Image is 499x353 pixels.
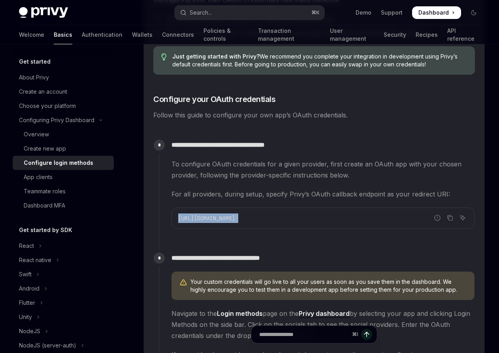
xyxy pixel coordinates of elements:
button: Toggle Swift section [13,267,114,281]
button: Toggle Flutter section [13,296,114,310]
button: Toggle React native section [13,253,114,267]
a: Basics [54,25,72,44]
button: Toggle NodeJS (server-auth) section [13,338,114,353]
button: Send message [361,329,372,340]
a: Teammate roles [13,184,114,198]
button: Toggle dark mode [467,6,480,19]
button: Ask AI [458,213,468,223]
a: Dashboard [412,6,461,19]
div: Dashboard MFA [24,201,65,210]
div: NodeJS (server-auth) [19,341,76,350]
a: Security [384,25,406,44]
div: Android [19,284,40,293]
a: API reference [447,25,480,44]
div: Search... [190,8,212,17]
a: Support [381,9,403,17]
span: Dashboard [418,9,449,17]
div: React native [19,255,51,265]
a: Create new app [13,142,114,156]
button: Copy the contents from the code block [445,213,455,223]
h5: Get started by SDK [19,225,72,235]
span: ⌘ K [311,9,320,16]
svg: Warning [179,279,187,287]
button: Toggle Android section [13,281,114,296]
span: To configure OAuth credentials for a given provider, first create an OAuth app with your chosen p... [171,159,475,181]
a: Choose your platform [13,99,114,113]
a: Dashboard MFA [13,198,114,213]
button: Toggle Configuring Privy Dashboard section [13,113,114,127]
div: Choose your platform [19,101,76,111]
div: About Privy [19,73,49,82]
a: Welcome [19,25,44,44]
span: For all providers, during setup, specify Privy’s OAuth callback endpoint as your redirect URI: [171,189,475,200]
div: React [19,241,34,251]
div: Flutter [19,298,35,308]
input: Ask a question... [259,326,349,343]
a: Policies & controls [203,25,249,44]
span: [URL][DOMAIN_NAME] [178,215,235,222]
img: dark logo [19,7,68,18]
strong: Login methods [217,310,263,317]
span: Your custom credentials will go live to all your users as soon as you save them in the dashboard.... [190,278,467,294]
h5: Get started [19,57,51,66]
a: Demo [356,9,371,17]
a: Overview [13,127,114,142]
div: Teammate roles [24,187,66,196]
span: Follow this guide to configure your own app’s OAuth credentials. [153,109,475,121]
div: App clients [24,172,53,182]
button: Report incorrect code [432,213,443,223]
button: Open search [175,6,324,20]
a: Recipes [416,25,438,44]
button: Toggle Unity section [13,310,114,324]
a: Wallets [132,25,153,44]
span: Configure your OAuth credentials [153,94,275,105]
a: Configure login methods [13,156,114,170]
a: Privy dashboard [299,310,350,318]
a: App clients [13,170,114,184]
div: Create an account [19,87,67,96]
div: Configuring Privy Dashboard [19,115,94,125]
strong: Just getting started with Privy? [172,53,260,60]
span: We recommend you complete your integration in development using Privy’s default credentials first... [172,53,467,68]
a: User management [330,25,374,44]
a: Connectors [162,25,194,44]
div: Overview [24,130,49,139]
div: Unity [19,312,32,322]
a: Authentication [82,25,122,44]
a: About Privy [13,70,114,85]
a: Transaction management [258,25,320,44]
div: NodeJS [19,327,40,336]
a: Create an account [13,85,114,99]
div: Swift [19,270,32,279]
svg: Tip [161,53,167,60]
div: Create new app [24,144,66,153]
button: Toggle React section [13,239,114,253]
button: Toggle NodeJS section [13,324,114,338]
span: Navigate to the page on the by selecting your app and clicking Login Methods on the side bar. Cli... [171,308,475,341]
div: Configure login methods [24,158,93,168]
